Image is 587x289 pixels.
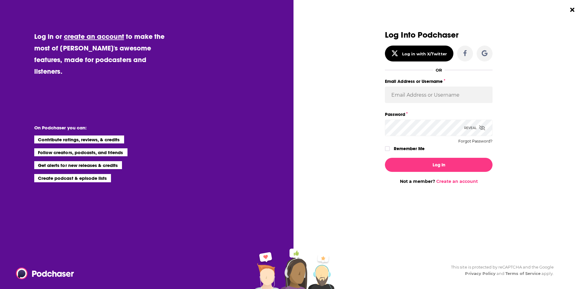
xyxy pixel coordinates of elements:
[402,51,447,56] div: Log in with X/Twitter
[458,139,493,143] button: Forgot Password?
[385,46,453,61] button: Log in with X/Twitter
[505,271,541,276] a: Terms of Service
[34,174,111,182] li: Create podcast & episode lists
[394,145,425,153] label: Remember Me
[385,77,493,85] label: Email Address or Username
[34,161,122,169] li: Get alerts for new releases & credits
[436,68,442,72] div: OR
[446,264,554,277] div: This site is protected by reCAPTCHA and the Google and apply.
[385,110,493,118] label: Password
[385,31,493,39] h3: Log Into Podchaser
[385,158,493,172] button: Log In
[464,120,485,136] div: Reveal
[436,179,478,184] a: Create an account
[34,148,127,156] li: Follow creators, podcasts, and friends
[567,4,578,16] button: Close Button
[16,268,75,279] img: Podchaser - Follow, Share and Rate Podcasts
[34,125,157,131] li: On Podchaser you can:
[16,268,70,279] a: Podchaser - Follow, Share and Rate Podcasts
[385,87,493,103] input: Email Address or Username
[465,271,496,276] a: Privacy Policy
[34,135,124,143] li: Contribute ratings, reviews, & credits
[64,32,124,41] a: create an account
[385,179,493,184] div: Not a member?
